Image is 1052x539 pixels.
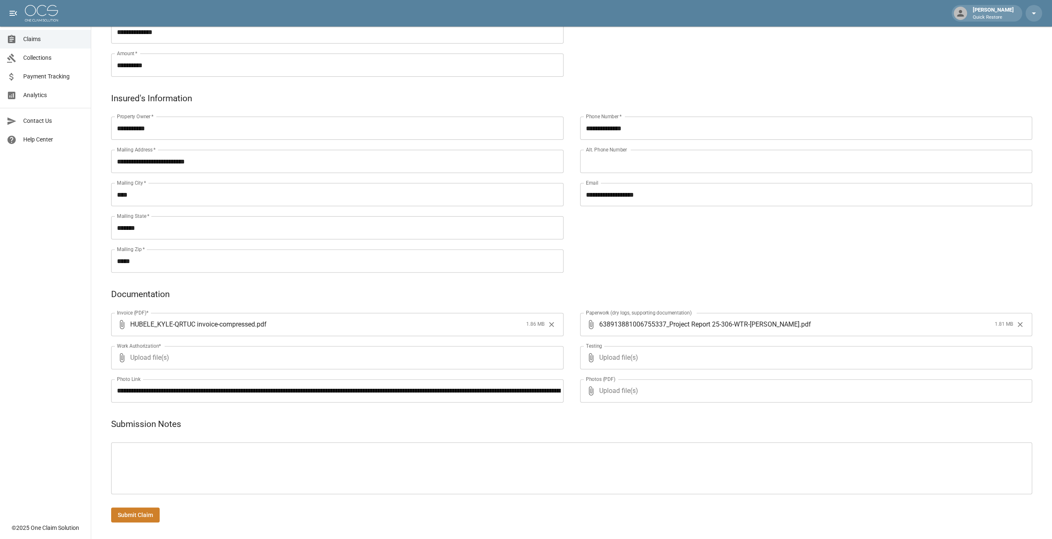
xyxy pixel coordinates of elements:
[1014,318,1026,331] button: Clear
[23,35,84,44] span: Claims
[25,5,58,22] img: ocs-logo-white-transparent.png
[23,72,84,81] span: Payment Tracking
[117,212,149,220] label: Mailing State
[117,50,138,57] label: Amount
[23,117,84,125] span: Contact Us
[117,179,146,186] label: Mailing City
[586,146,627,153] label: Alt. Phone Number
[586,309,692,316] label: Paperwork (dry logs, supporting documentation)
[23,91,84,100] span: Analytics
[23,135,84,144] span: Help Center
[599,319,799,329] span: 638913881006755337_Project Report 25-306-WTR-[PERSON_NAME]
[995,320,1013,329] span: 1.81 MB
[969,6,1017,21] div: [PERSON_NAME]
[117,376,141,383] label: Photo Link
[545,318,558,331] button: Clear
[117,246,145,253] label: Mailing Zip
[5,5,22,22] button: open drawer
[130,319,255,329] span: HUBELE_KYLE-QRTUC invoice-compressed
[117,309,149,316] label: Invoice (PDF)*
[12,524,79,532] div: © 2025 One Claim Solution
[117,342,161,349] label: Work Authorization*
[586,179,598,186] label: Email
[599,346,1010,369] span: Upload file(s)
[23,54,84,62] span: Collections
[111,507,160,523] button: Submit Claim
[526,320,544,329] span: 1.86 MB
[599,379,1010,402] span: Upload file(s)
[117,146,155,153] label: Mailing Address
[255,319,267,329] span: . pdf
[973,14,1014,21] p: Quick Restore
[586,342,602,349] label: Testing
[586,376,615,383] label: Photos (PDF)
[117,113,154,120] label: Property Owner
[130,346,541,369] span: Upload file(s)
[586,113,622,120] label: Phone Number
[799,319,811,329] span: . pdf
